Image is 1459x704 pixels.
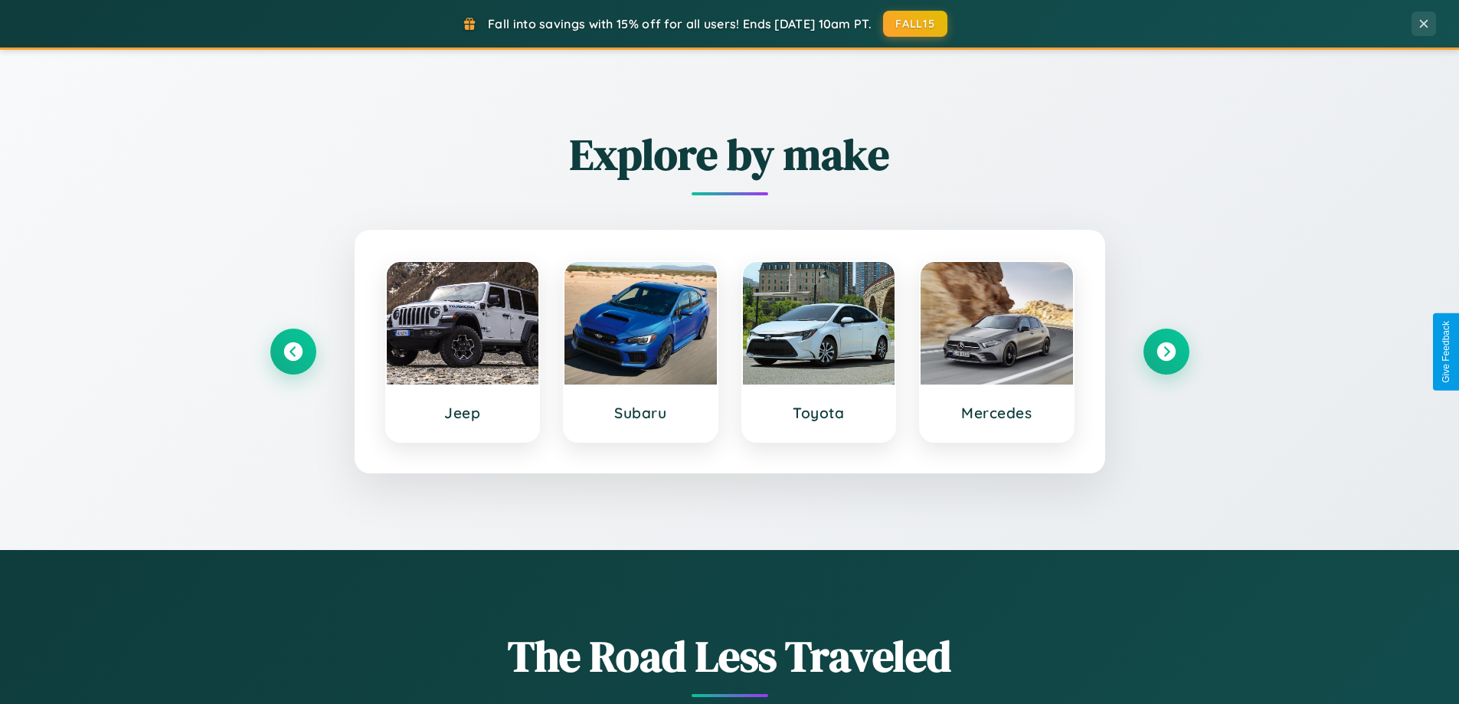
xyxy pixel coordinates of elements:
h3: Mercedes [936,404,1058,422]
span: Fall into savings with 15% off for all users! Ends [DATE] 10am PT. [488,16,872,31]
button: FALL15 [883,11,947,37]
h1: The Road Less Traveled [270,627,1189,686]
h3: Toyota [758,404,880,422]
h3: Subaru [580,404,702,422]
h2: Explore by make [270,125,1189,184]
h3: Jeep [402,404,524,422]
div: Give Feedback [1441,321,1451,383]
